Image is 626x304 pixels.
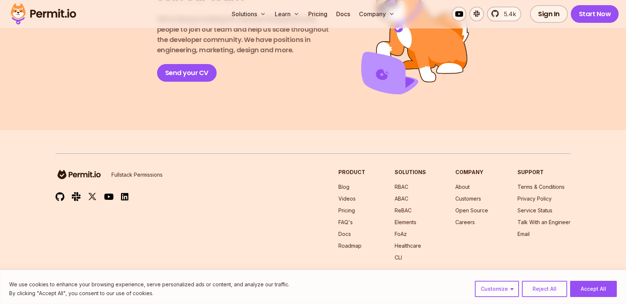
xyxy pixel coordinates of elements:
img: linkedin [121,192,128,201]
h3: Solutions [395,169,426,176]
p: We're always looking for creative and passionate people to join our team and help us scale throug... [157,14,335,55]
a: Start Now [571,5,619,23]
p: We use cookies to enhance your browsing experience, serve personalized ads or content, and analyz... [9,280,289,289]
button: Company [356,7,398,21]
span: 5.4k [499,10,516,18]
a: Docs [333,7,353,21]
a: Open Source [455,207,488,213]
a: Elements [395,219,416,225]
a: Careers [455,219,475,225]
a: Videos [338,195,356,202]
button: Reject All [522,281,567,297]
a: 5.4k [487,7,521,21]
a: Terms & Conditions [517,184,565,190]
button: Accept All [570,281,617,297]
p: By clicking "Accept All", you consent to our use of cookies. [9,289,289,298]
a: ReBAC [395,207,412,213]
img: slack [72,191,81,201]
a: Service Status [517,207,552,213]
a: Privacy Policy [517,195,552,202]
a: Send your CV [157,64,217,82]
a: Sign In [530,5,568,23]
button: Solutions [229,7,269,21]
p: Fullstack Permissions [111,171,163,178]
a: RBAC [395,184,408,190]
button: Learn [272,7,302,21]
a: Docs [338,231,351,237]
h3: Support [517,169,570,176]
a: Roadmap [338,243,362,249]
a: Customers [455,195,481,202]
h3: Company [455,169,488,176]
a: FoAz [395,231,407,237]
img: Permit logo [7,1,79,26]
a: Healthcare [395,243,421,249]
button: Customize [475,281,519,297]
img: logo [56,169,103,180]
a: Pricing [338,207,355,213]
img: youtube [104,192,114,201]
img: github [56,192,64,201]
a: Talk With an Engineer [517,219,570,225]
a: Email [517,231,530,237]
img: twitter [88,192,97,201]
a: About [455,184,470,190]
a: Blog [338,184,349,190]
a: CLI [395,254,402,261]
a: ABAC [395,195,408,202]
a: Pricing [305,7,330,21]
h3: Product [338,169,365,176]
a: FAQ's [338,219,353,225]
